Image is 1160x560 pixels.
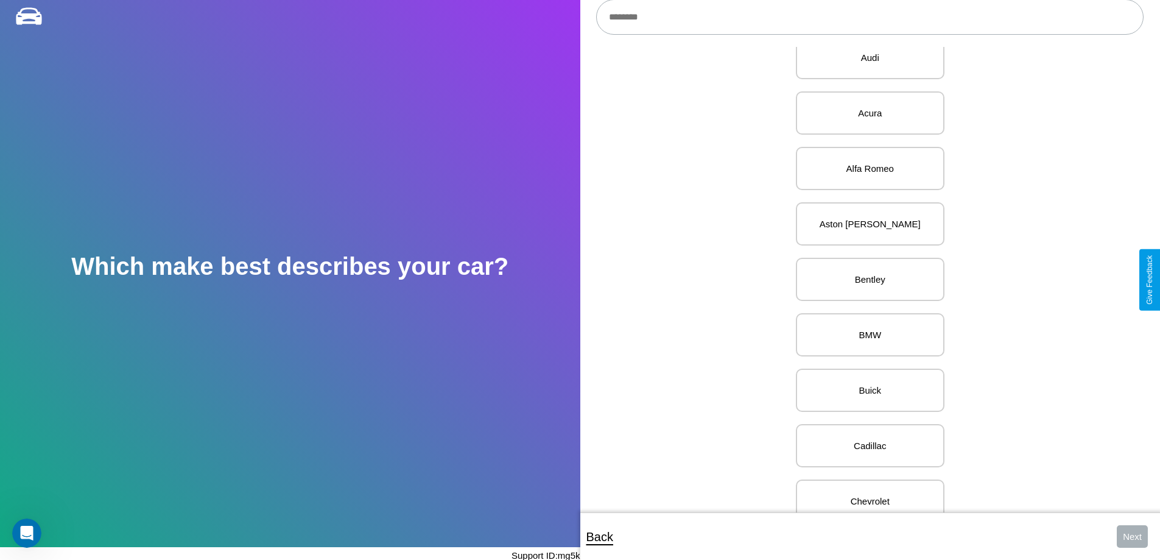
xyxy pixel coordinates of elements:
[809,271,931,288] p: Bentley
[809,382,931,399] p: Buick
[586,526,613,548] p: Back
[1117,525,1148,548] button: Next
[71,253,508,280] h2: Which make best describes your car?
[809,216,931,232] p: Aston [PERSON_NAME]
[809,160,931,177] p: Alfa Romeo
[809,438,931,454] p: Cadillac
[1145,255,1154,305] div: Give Feedback
[809,493,931,509] p: Chevrolet
[12,519,41,548] iframe: Intercom live chat
[809,327,931,343] p: BMW
[809,105,931,121] p: Acura
[809,49,931,66] p: Audi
